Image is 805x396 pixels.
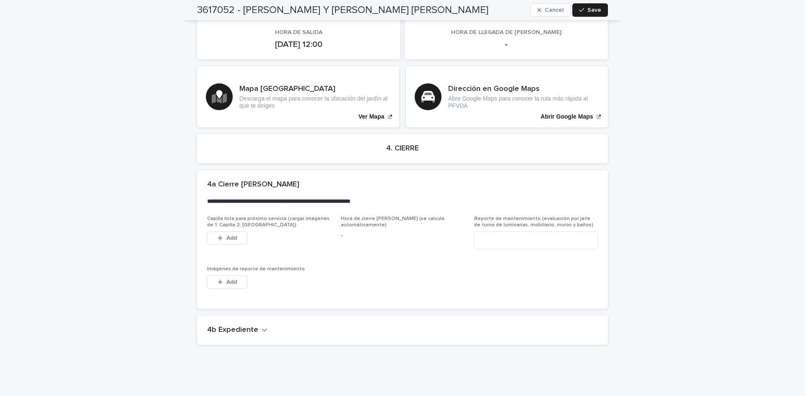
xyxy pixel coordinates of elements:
h3: Dirección en Google Maps [448,85,599,94]
h2: 4a Cierre [PERSON_NAME] [207,180,299,189]
h3: Mapa [GEOGRAPHIC_DATA] [239,85,390,94]
span: Save [587,7,601,13]
span: Capilla lista para próximo servicio (cargar imágenes de 1. Capilla 2. [GEOGRAPHIC_DATA]) [207,216,330,227]
p: - [341,231,465,240]
span: HORA DE LLEGADA DE [PERSON_NAME] [451,29,561,35]
a: Abrir Google Maps [406,66,608,127]
span: Cancel [545,7,563,13]
span: Add [226,279,237,285]
span: Hora de cierre [PERSON_NAME] (se calcula automáticamente) [341,216,444,227]
span: Imágenes de reporte de mantenimiento [207,267,305,272]
p: [DATE] 12:00 [207,39,390,49]
h2: 4b Expediente [207,326,258,335]
p: Ver Mapa [358,113,384,120]
p: Descarga el mapa para conocer la ubicación del jardín al que te diriges [239,95,390,109]
p: Abre Google Maps para conocer la ruta más rápida al PFVDA [448,95,599,109]
button: 4b Expediente [207,326,267,335]
button: Add [207,275,247,289]
button: Cancel [530,3,571,17]
h2: 3617052 - [PERSON_NAME] Y [PERSON_NAME] [PERSON_NAME] [197,4,488,16]
span: HORA DE SALIDA [275,29,322,35]
h2: 4. CIERRE [386,144,419,153]
p: Abrir Google Maps [540,113,593,120]
p: - [415,39,598,49]
button: Add [207,231,247,245]
span: Reporte de mantenimiento (evaluación por jefe de turno de luminarias, mobiliario, muros y baños) [474,216,593,227]
span: Add [226,235,237,241]
a: Ver Mapa [197,66,399,127]
button: Save [572,3,608,17]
